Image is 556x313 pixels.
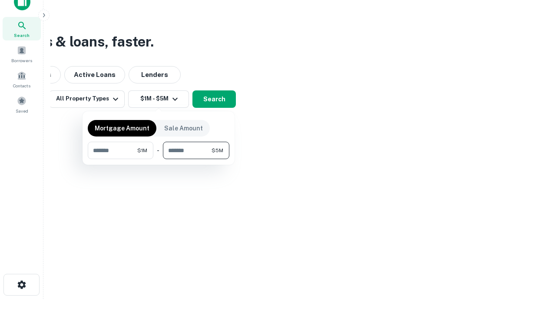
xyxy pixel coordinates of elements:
[95,123,149,133] p: Mortgage Amount
[164,123,203,133] p: Sale Amount
[513,243,556,285] iframe: Chat Widget
[212,147,223,154] span: $5M
[157,142,159,159] div: -
[137,147,147,154] span: $1M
